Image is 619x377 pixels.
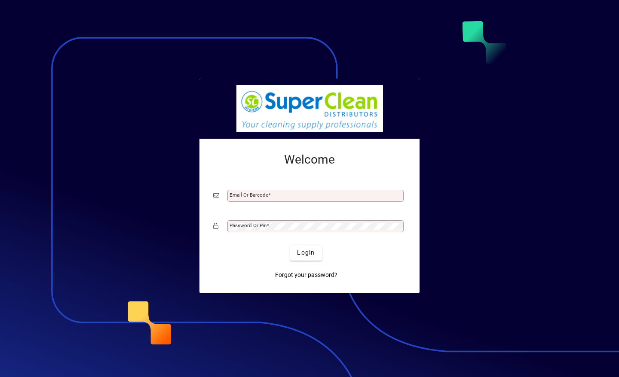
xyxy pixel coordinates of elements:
[213,152,406,167] h2: Welcome
[230,222,267,228] mat-label: Password or Pin
[297,248,315,257] span: Login
[290,245,322,261] button: Login
[275,271,337,280] span: Forgot your password?
[272,268,341,283] a: Forgot your password?
[230,192,268,198] mat-label: Email or Barcode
